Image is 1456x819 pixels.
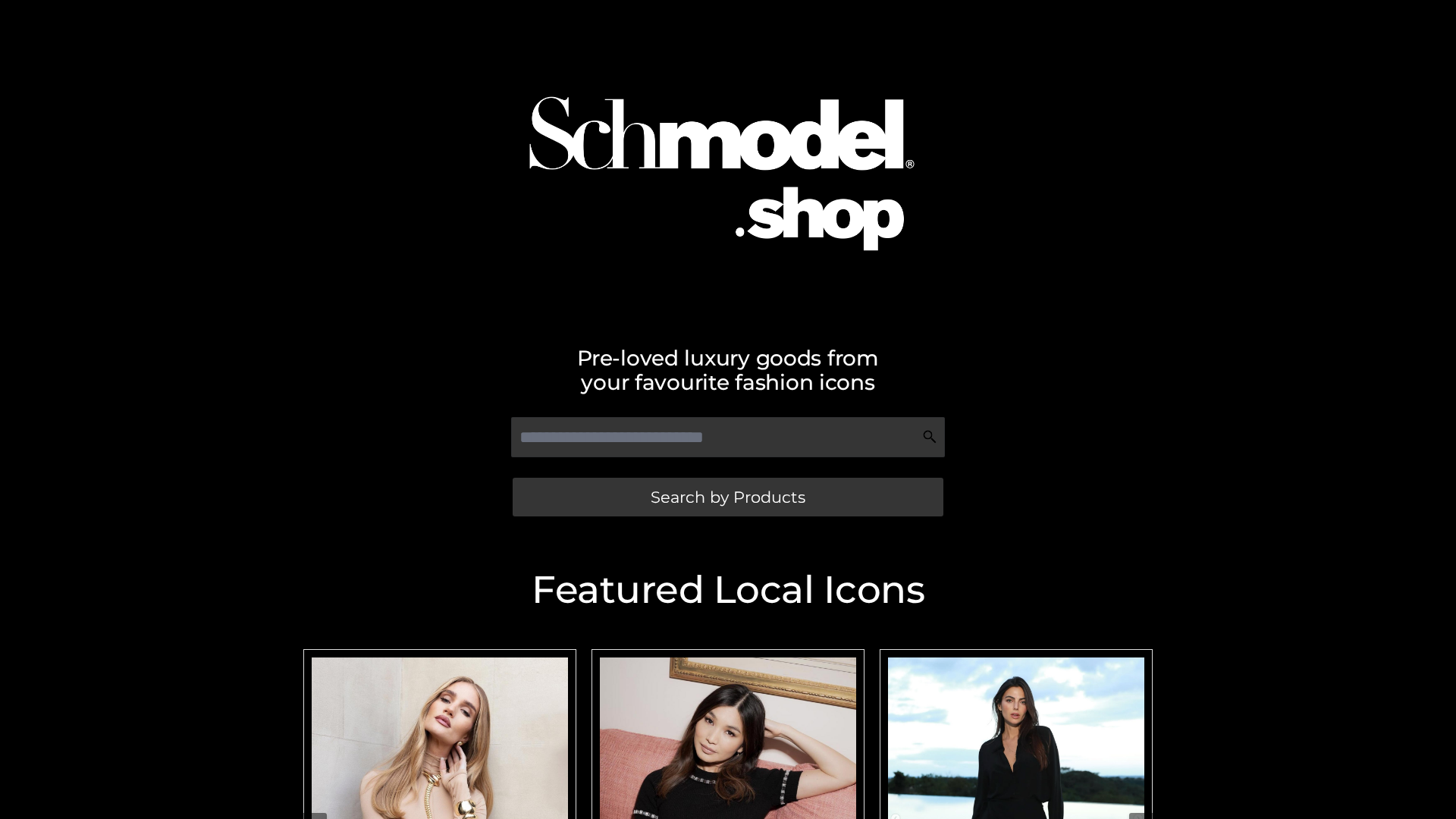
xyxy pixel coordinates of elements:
span: Search by Products [651,489,805,505]
a: Search by Products [513,478,943,516]
h2: Featured Local Icons​ [296,571,1160,609]
img: Search Icon [922,429,937,444]
h2: Pre-loved luxury goods from your favourite fashion icons [296,346,1160,394]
